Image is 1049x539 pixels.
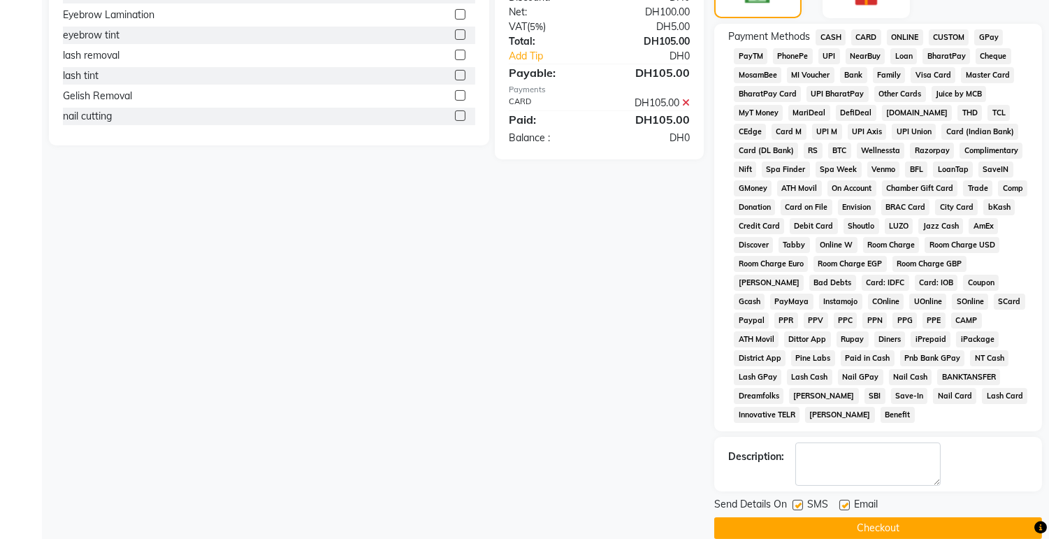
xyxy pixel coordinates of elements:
div: lash removal [63,48,120,63]
span: Chamber Gift Card [882,180,958,196]
span: MariDeal [788,105,830,121]
span: Card: IOB [915,275,958,291]
div: CARD [498,96,600,110]
span: PPE [923,312,946,329]
span: Bad Debts [809,275,856,291]
span: Bank [840,67,867,83]
div: Description: [728,450,784,464]
div: DH0 [616,49,701,64]
div: Net: [498,5,600,20]
div: Paid: [498,111,600,128]
span: SOnline [952,294,988,310]
span: GPay [974,29,1003,45]
span: Lash GPay [734,369,781,385]
span: UPI M [812,124,842,140]
span: BTC [828,143,851,159]
span: PPV [804,312,828,329]
div: DH105.00 [600,96,701,110]
span: MI Voucher [787,67,834,83]
span: PayMaya [770,294,813,310]
span: Pine Labs [791,350,835,366]
a: Add Tip [498,49,616,64]
span: Venmo [867,161,900,178]
span: Paypal [734,312,769,329]
span: Loan [890,48,917,64]
span: CUSTOM [929,29,969,45]
span: ONLINE [887,29,923,45]
span: PPR [774,312,798,329]
span: RS [804,143,823,159]
span: PPN [862,312,887,329]
span: Lash Cash [787,369,832,385]
span: Tabby [779,237,810,253]
span: Lash Card [982,388,1027,404]
span: MyT Money [734,105,783,121]
span: BharatPay Card [734,86,801,102]
span: Room Charge EGP [813,256,887,272]
span: BFL [905,161,927,178]
span: UPI Axis [848,124,887,140]
span: LoanTap [933,161,973,178]
span: Innovative TELR [734,407,800,423]
span: NearBuy [846,48,885,64]
span: THD [957,105,982,121]
span: Shoutlo [844,218,879,234]
span: On Account [827,180,876,196]
div: Gelish Removal [63,89,132,103]
span: Envision [838,199,876,215]
span: SMS [807,497,828,515]
span: Card on File [781,199,832,215]
span: UPI Union [892,124,936,140]
span: Debit Card [790,218,838,234]
span: CAMP [951,312,982,329]
button: Checkout [714,517,1042,539]
span: Spa Week [816,161,862,178]
span: Cheque [976,48,1011,64]
span: Nail GPay [838,369,883,385]
span: BharatPay [923,48,970,64]
span: Benefit [881,407,915,423]
div: Payable: [498,64,600,81]
span: BRAC Card [881,199,930,215]
div: DH100.00 [600,5,701,20]
span: City Card [935,199,978,215]
span: Other Cards [874,86,926,102]
span: Save-In [891,388,928,404]
span: Diners [874,331,906,347]
span: Card: IDFC [862,275,909,291]
span: Credit Card [734,218,784,234]
span: [PERSON_NAME] [734,275,804,291]
span: PPC [834,312,858,329]
span: Visa Card [911,67,955,83]
span: Comp [998,180,1027,196]
div: eyebrow tint [63,28,120,43]
span: Instamojo [819,294,862,310]
span: Paid in Cash [841,350,895,366]
span: Discover [734,237,773,253]
span: ATH Movil [777,180,822,196]
span: BANKTANSFER [937,369,1000,385]
span: [DOMAIN_NAME] [882,105,953,121]
span: Gcash [734,294,765,310]
span: MosamBee [734,67,781,83]
span: UPI BharatPay [806,86,869,102]
span: Razorpay [910,143,954,159]
span: Nail Cash [889,369,932,385]
span: Room Charge [863,237,920,253]
div: nail cutting [63,109,112,124]
span: [PERSON_NAME] [805,407,875,423]
span: Nail Card [933,388,976,404]
span: Master Card [961,67,1014,83]
span: Nift [734,161,756,178]
span: CARD [851,29,881,45]
span: bKash [983,199,1015,215]
span: [PERSON_NAME] [789,388,859,404]
span: PPG [892,312,917,329]
span: Coupon [963,275,999,291]
div: DH105.00 [600,111,701,128]
span: Donation [734,199,775,215]
div: lash tint [63,69,99,83]
div: Total: [498,34,600,49]
span: COnline [868,294,904,310]
span: Room Charge GBP [892,256,967,272]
